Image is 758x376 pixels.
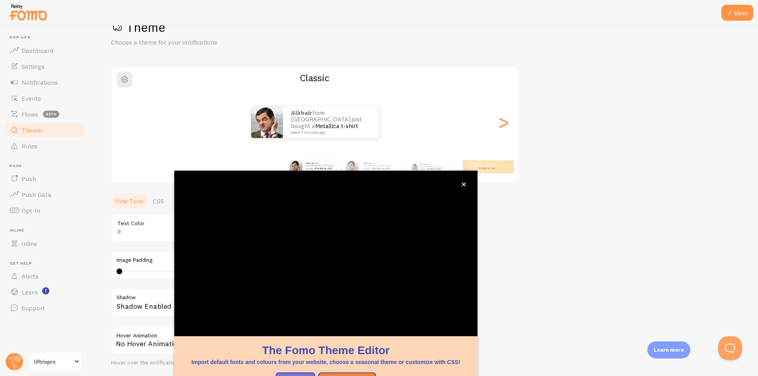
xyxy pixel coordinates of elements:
span: Settings [21,62,45,70]
span: Inline [21,240,37,247]
p: from [GEOGRAPHIC_DATA] just bought a [419,162,446,171]
span: Push Data [21,191,51,199]
a: Fine Tune [111,193,148,209]
strong: Alkhair [469,162,478,165]
p: Choose a theme for your notifications [111,38,302,47]
a: Metallica t-shirt [315,167,332,170]
div: No Hover Animation [111,327,350,355]
button: close, [460,180,468,189]
span: Theme [21,126,41,134]
div: Shadow Enabled [111,288,350,318]
a: liftrixpro [29,352,82,371]
h1: Theme [111,19,739,35]
span: Get Help [10,261,87,266]
a: CSS [148,193,169,209]
span: Opt-In [21,207,40,214]
span: Support [21,304,45,312]
img: Fomo [251,106,283,138]
img: Fomo [290,160,302,173]
p: Import default fonts and colours from your website, choose a seasonal theme or customize with CSS! [184,358,468,366]
small: about 4 minutes ago [469,170,500,171]
p: from [GEOGRAPHIC_DATA] just bought a [363,162,397,171]
span: Events [21,94,41,102]
a: Notifications [5,74,87,90]
small: about 4 minutes ago [291,131,368,134]
span: Push [21,175,36,183]
p: from [GEOGRAPHIC_DATA] just bought a [469,162,501,171]
a: Metallica t-shirt [373,167,390,170]
a: Push Data [5,187,87,203]
span: Push [10,164,87,169]
p: from [GEOGRAPHIC_DATA] just bought a [291,110,370,134]
p: from [GEOGRAPHIC_DATA] just bought a [306,162,337,171]
a: Theme [5,122,87,138]
strong: Alkhair [363,162,372,165]
span: beta [43,111,59,118]
span: Notifications [21,78,58,86]
a: Metallica t-shirt [479,167,496,170]
iframe: Help Scout Beacon - Open [718,336,742,360]
img: Fomo [411,164,418,170]
small: about 4 minutes ago [363,170,396,171]
h2: Classic [112,72,518,84]
a: Support [5,300,87,316]
div: Learn more [647,341,690,358]
a: Metallica t-shirt [315,122,358,130]
a: Settings [5,58,87,74]
span: Alerts [21,272,39,280]
label: Image Padding [117,257,344,264]
h1: The Fomo Theme Editor [184,343,468,358]
a: Rules [5,138,87,154]
span: Rules [21,142,37,150]
div: Next slide [499,94,508,151]
svg: <p>Watch New Feature Tutorials!</p> [42,287,49,294]
a: Metallica t-shirt [427,168,441,170]
strong: Alkhair [419,163,427,166]
small: about 4 minutes ago [306,170,337,171]
a: Dashboard [5,43,87,58]
a: Learn [5,284,87,300]
a: Events [5,90,87,106]
span: Inline [10,228,87,233]
span: Pop-ups [10,35,87,40]
a: Flows beta [5,106,87,122]
div: Hover over the notification for preview [111,359,350,366]
a: Push [5,171,87,187]
span: liftrixpro [34,357,72,366]
p: Learn more [654,346,684,354]
a: Alerts [5,268,87,284]
strong: Alkhair [291,109,312,117]
img: fomo-relay-logo-orange.svg [8,2,48,22]
span: Learn [21,288,38,296]
span: Flows [21,110,38,118]
img: Fomo [346,160,359,173]
a: Opt-In [5,203,87,218]
strong: Alkhair [306,162,314,165]
a: Inline [5,236,87,251]
span: Dashboard [21,47,53,55]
